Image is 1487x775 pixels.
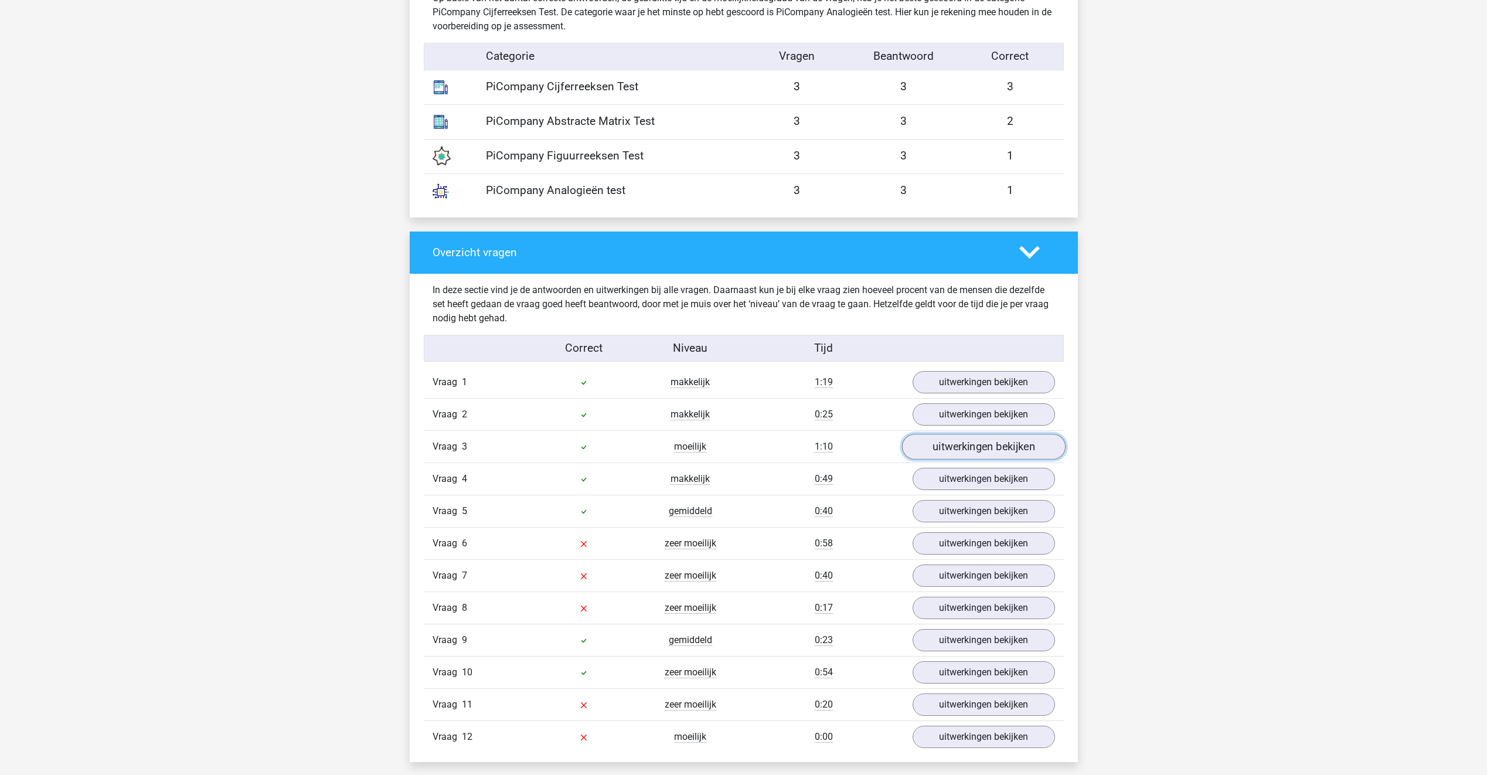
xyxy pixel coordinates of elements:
div: PiCompany Analogieën test [477,182,744,199]
span: makkelijk [671,409,710,420]
span: 10 [462,667,472,678]
a: uitwerkingen bekijken [913,694,1055,716]
span: gemiddeld [669,505,712,517]
span: moeilijk [674,731,706,743]
div: Beantwoord [850,48,957,65]
div: 3 [744,148,850,165]
span: 9 [462,634,467,645]
span: Vraag [433,601,462,615]
span: 7 [462,570,467,581]
div: 3 [850,182,957,199]
div: 3 [744,113,850,130]
span: 11 [462,699,472,710]
div: Niveau [637,340,744,357]
div: In deze sectie vind je de antwoorden en uitwerkingen bij alle vragen. Daarnaast kun je bij elke v... [424,283,1064,325]
span: Vraag [433,536,462,550]
a: uitwerkingen bekijken [913,661,1055,684]
a: uitwerkingen bekijken [913,468,1055,490]
span: Vraag [433,407,462,422]
span: zeer moeilijk [665,538,716,549]
div: Tijd [743,340,903,357]
a: uitwerkingen bekijken [913,726,1055,748]
span: zeer moeilijk [665,667,716,678]
span: moeilijk [674,441,706,453]
a: uitwerkingen bekijken [901,434,1065,460]
div: 3 [850,79,957,96]
span: Vraag [433,665,462,679]
a: uitwerkingen bekijken [913,500,1055,522]
div: PiCompany Abstracte Matrix Test [477,113,744,130]
span: Vraag [433,569,462,583]
span: 0:40 [815,505,833,517]
span: 1 [462,376,467,387]
span: Vraag [433,504,462,518]
span: 0:17 [815,602,833,614]
a: uitwerkingen bekijken [913,629,1055,651]
div: 1 [957,148,1064,165]
span: 0:23 [815,634,833,646]
div: Correct [957,48,1063,65]
span: Vraag [433,375,462,389]
span: 3 [462,441,467,452]
span: 0:20 [815,699,833,711]
span: 1:10 [815,441,833,453]
span: zeer moeilijk [665,699,716,711]
a: uitwerkingen bekijken [913,532,1055,555]
span: 4 [462,473,467,484]
a: uitwerkingen bekijken [913,565,1055,587]
span: Vraag [433,440,462,454]
span: 1:19 [815,376,833,388]
span: 0:49 [815,473,833,485]
div: PiCompany Figuurreeksen Test [477,148,744,165]
div: 2 [957,113,1064,130]
span: gemiddeld [669,634,712,646]
div: 3 [957,79,1064,96]
span: zeer moeilijk [665,602,716,614]
a: uitwerkingen bekijken [913,371,1055,393]
span: 8 [462,602,467,613]
span: 12 [462,731,472,742]
h4: Overzicht vragen [433,246,1002,259]
img: number_sequences.393b09ea44bb.svg [426,73,455,102]
div: PiCompany Cijferreeksen Test [477,79,744,96]
span: Vraag [433,698,462,712]
span: 0:00 [815,731,833,743]
span: 2 [462,409,467,420]
div: Vragen [744,48,850,65]
a: uitwerkingen bekijken [913,403,1055,426]
div: Correct [530,340,637,357]
img: abstract_matrices.1a7a1577918d.svg [426,107,455,137]
span: makkelijk [671,473,710,485]
span: makkelijk [671,376,710,388]
div: 3 [850,148,957,165]
span: 6 [462,538,467,549]
span: 0:40 [815,570,833,582]
img: figure_sequences.119d9c38ed9f.svg [426,142,455,171]
div: 3 [850,113,957,130]
span: zeer moeilijk [665,570,716,582]
div: Categorie [477,48,743,65]
span: 0:54 [815,667,833,678]
span: 0:25 [815,409,833,420]
div: 3 [744,182,850,199]
div: 1 [957,182,1064,199]
a: uitwerkingen bekijken [913,597,1055,619]
span: 0:58 [815,538,833,549]
span: Vraag [433,730,462,744]
img: analogies.7686177dca09.svg [426,176,455,206]
span: 5 [462,505,467,516]
div: 3 [744,79,850,96]
span: Vraag [433,472,462,486]
span: Vraag [433,633,462,647]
